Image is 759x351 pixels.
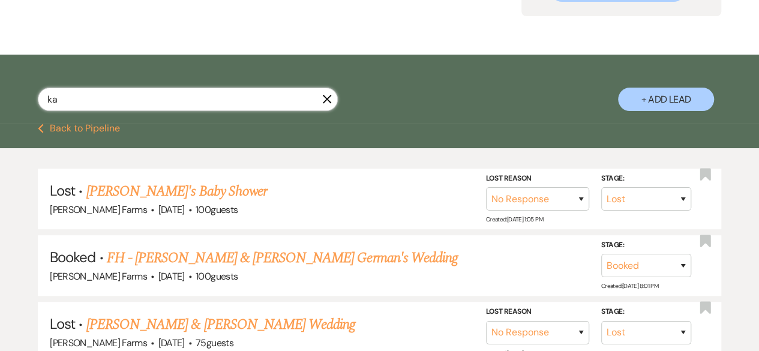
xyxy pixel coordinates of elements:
span: Lost [50,181,75,200]
span: [DATE] [158,270,184,283]
a: [PERSON_NAME] & [PERSON_NAME] Wedding [86,314,355,335]
span: 75 guests [196,337,233,349]
label: Lost Reason [486,172,589,185]
label: Lost Reason [486,305,589,319]
button: + Add Lead [618,88,714,111]
label: Stage: [601,305,691,319]
span: [DATE] [158,337,184,349]
label: Stage: [601,239,691,252]
input: Search by name, event date, email address or phone number [38,88,338,111]
span: Created: [DATE] 8:01 PM [601,282,658,290]
span: Created: [DATE] 1:05 PM [486,215,543,223]
span: [PERSON_NAME] Farms [50,270,147,283]
span: Booked [50,248,95,266]
span: [DATE] [158,203,184,216]
span: 100 guests [196,270,238,283]
span: [PERSON_NAME] Farms [50,337,147,349]
span: Lost [50,314,75,333]
label: Stage: [601,172,691,185]
span: 100 guests [196,203,238,216]
a: FH - [PERSON_NAME] & [PERSON_NAME] German's Wedding [107,247,458,269]
a: [PERSON_NAME]'s Baby Shower [86,181,267,202]
span: [PERSON_NAME] Farms [50,203,147,216]
button: Back to Pipeline [38,124,120,133]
